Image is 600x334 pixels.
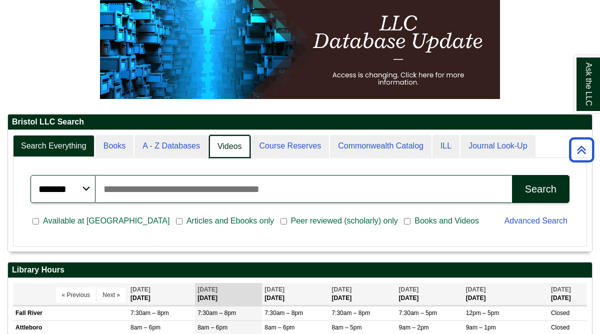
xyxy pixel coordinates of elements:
span: 7:30am – 8pm [264,309,303,316]
span: 7:30am – 8pm [197,309,236,316]
th: [DATE] [329,283,396,305]
a: ILL [432,135,459,157]
span: Closed [551,324,569,331]
span: 8am – 5pm [331,324,361,331]
button: « Previous [56,287,95,302]
th: [DATE] [195,283,262,305]
button: Search [512,175,569,203]
span: 7:30am – 8pm [130,309,169,316]
h2: Bristol LLC Search [8,114,592,130]
a: Back to Top [565,143,597,156]
span: 12pm – 5pm [466,309,499,316]
h2: Library Hours [8,262,592,278]
th: [DATE] [128,283,195,305]
span: [DATE] [466,286,486,293]
td: Fall River [13,306,128,320]
div: Search [525,183,556,195]
span: Closed [551,309,569,316]
th: [DATE] [396,283,463,305]
th: [DATE] [463,283,548,305]
span: 8am – 6pm [264,324,294,331]
span: Peer reviewed (scholarly) only [287,215,402,227]
input: Available at [GEOGRAPHIC_DATA] [32,217,39,226]
span: 9am – 1pm [466,324,496,331]
span: 8am – 6pm [197,324,227,331]
a: Search Everything [13,135,94,157]
span: 8am – 6pm [130,324,160,331]
th: [DATE] [548,283,587,305]
span: 7:30am – 8pm [331,309,370,316]
span: Available at [GEOGRAPHIC_DATA] [39,215,173,227]
a: Books [95,135,133,157]
span: [DATE] [551,286,571,293]
input: Peer reviewed (scholarly) only [280,217,287,226]
span: 9am – 2pm [399,324,429,331]
input: Articles and Ebooks only [176,217,182,226]
a: Course Reserves [251,135,329,157]
span: Books and Videos [410,215,483,227]
span: Articles and Ebooks only [182,215,278,227]
span: [DATE] [130,286,150,293]
a: Advanced Search [504,216,567,225]
th: [DATE] [262,283,329,305]
a: A - Z Databases [134,135,208,157]
span: [DATE] [264,286,284,293]
a: Videos [209,135,250,158]
span: [DATE] [197,286,217,293]
button: Next » [97,287,125,302]
a: Commonwealth Catalog [330,135,431,157]
a: Journal Look-Up [460,135,535,157]
span: 7:30am – 5pm [399,309,437,316]
span: [DATE] [331,286,351,293]
span: [DATE] [399,286,419,293]
input: Books and Videos [404,217,410,226]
